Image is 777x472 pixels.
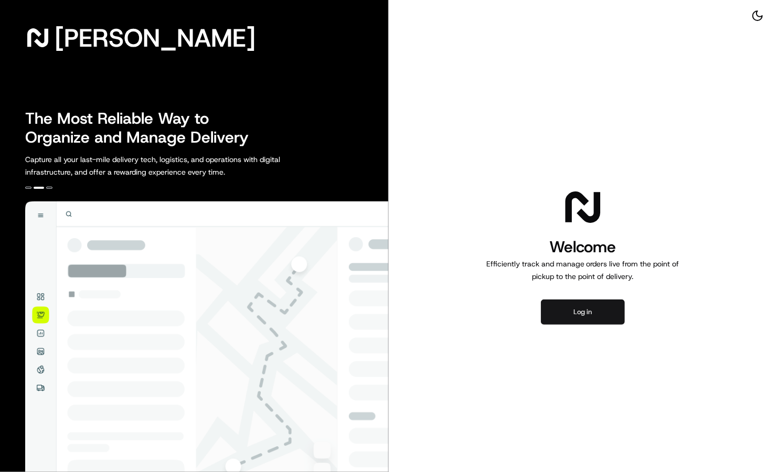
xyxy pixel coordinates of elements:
[55,27,256,48] span: [PERSON_NAME]
[25,109,260,147] h2: The Most Reliable Way to Organize and Manage Delivery
[482,258,684,283] p: Efficiently track and manage orders live from the point of pickup to the point of delivery.
[25,153,327,178] p: Capture all your last-mile delivery tech, logistics, and operations with digital infrastructure, ...
[482,237,684,258] h1: Welcome
[541,299,625,325] button: Log in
